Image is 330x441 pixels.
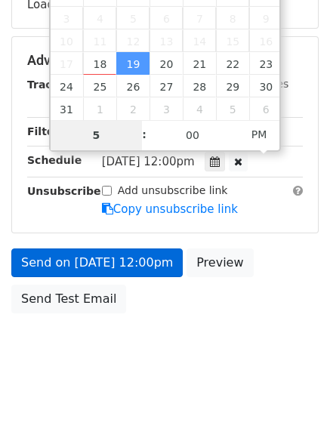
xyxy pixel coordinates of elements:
span: August 30, 2025 [249,75,282,97]
a: Send on [DATE] 12:00pm [11,248,183,277]
span: August 10, 2025 [51,29,84,52]
span: August 31, 2025 [51,97,84,120]
span: September 4, 2025 [183,97,216,120]
strong: Schedule [27,154,82,166]
a: Send Test Email [11,285,126,313]
span: August 27, 2025 [150,75,183,97]
span: August 14, 2025 [183,29,216,52]
span: September 1, 2025 [83,97,116,120]
span: August 4, 2025 [83,7,116,29]
a: Copy unsubscribe link [102,202,238,216]
span: August 19, 2025 [116,52,150,75]
span: August 11, 2025 [83,29,116,52]
span: August 21, 2025 [183,52,216,75]
span: September 6, 2025 [249,97,282,120]
span: August 25, 2025 [83,75,116,97]
strong: Tracking [27,79,78,91]
span: [DATE] 12:00pm [102,155,195,168]
span: August 22, 2025 [216,52,249,75]
span: August 3, 2025 [51,7,84,29]
span: August 9, 2025 [249,7,282,29]
span: September 5, 2025 [216,97,249,120]
span: September 2, 2025 [116,97,150,120]
span: August 29, 2025 [216,75,249,97]
span: August 7, 2025 [183,7,216,29]
span: August 13, 2025 [150,29,183,52]
span: August 15, 2025 [216,29,249,52]
input: Hour [51,120,143,150]
span: Click to toggle [239,119,280,150]
span: August 26, 2025 [116,75,150,97]
span: August 17, 2025 [51,52,84,75]
strong: Filters [27,125,66,137]
span: : [142,119,146,150]
strong: Unsubscribe [27,185,101,197]
span: August 23, 2025 [249,52,282,75]
span: August 5, 2025 [116,7,150,29]
span: August 20, 2025 [150,52,183,75]
span: August 12, 2025 [116,29,150,52]
a: Preview [187,248,253,277]
span: August 6, 2025 [150,7,183,29]
span: August 18, 2025 [83,52,116,75]
span: August 8, 2025 [216,7,249,29]
input: Minute [146,120,239,150]
h5: Advanced [27,52,303,69]
span: August 16, 2025 [249,29,282,52]
span: August 28, 2025 [183,75,216,97]
span: August 24, 2025 [51,75,84,97]
iframe: Chat Widget [254,369,330,441]
span: September 3, 2025 [150,97,183,120]
label: Add unsubscribe link [118,183,228,199]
